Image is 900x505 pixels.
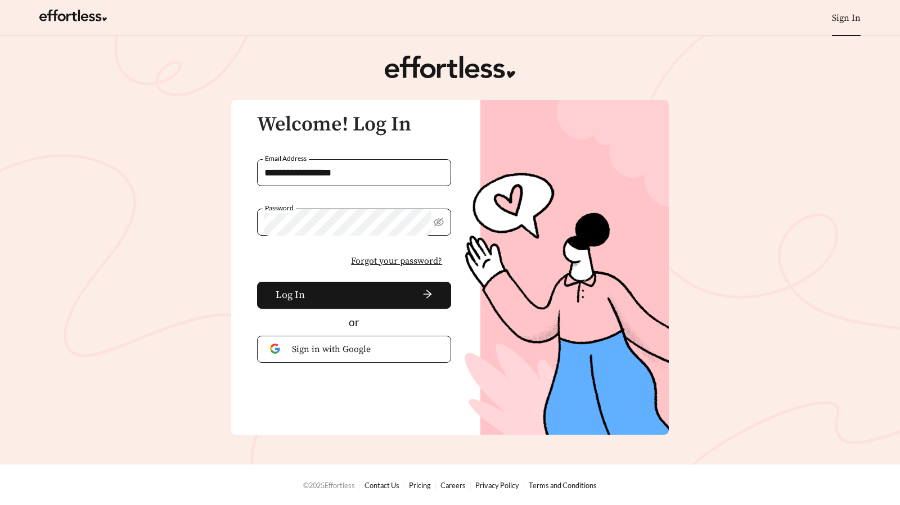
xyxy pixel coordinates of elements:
[342,249,451,273] button: Forgot your password?
[440,481,466,490] a: Careers
[257,314,451,331] div: or
[309,289,433,301] span: arrow-right
[303,481,355,490] span: © 2025 Effortless
[832,12,861,24] a: Sign In
[276,287,305,303] span: Log In
[529,481,597,490] a: Terms and Conditions
[351,254,442,268] span: Forgot your password?
[434,217,444,227] span: eye-invisible
[270,344,283,354] img: Google Authentication
[257,336,451,363] button: Sign in with Google
[475,481,519,490] a: Privacy Policy
[409,481,431,490] a: Pricing
[364,481,399,490] a: Contact Us
[257,282,451,309] button: Log Inarrow-right
[292,342,438,356] span: Sign in with Google
[257,114,451,136] h3: Welcome! Log In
